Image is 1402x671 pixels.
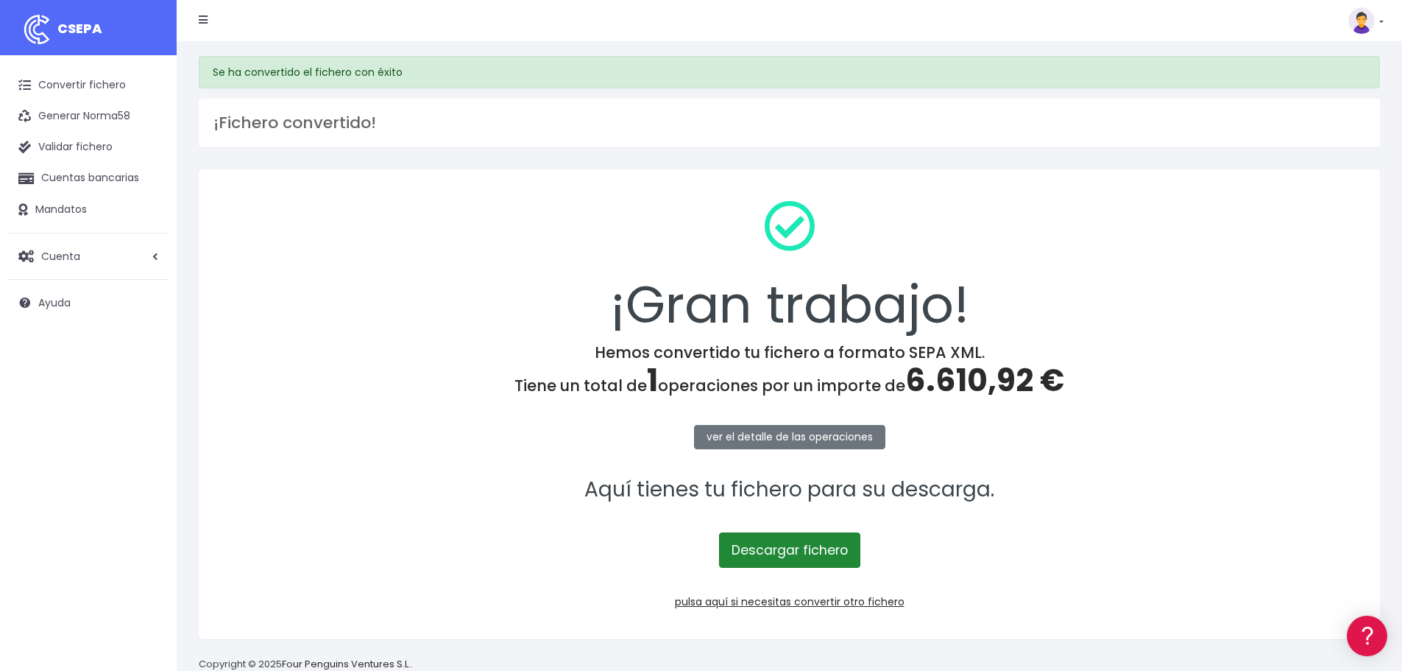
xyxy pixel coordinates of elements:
[719,533,860,568] a: Descargar fichero
[218,189,1361,343] div: ¡Gran trabajo!
[38,295,71,310] span: Ayuda
[282,657,411,671] a: Four Penguins Ventures S.L.
[41,248,80,263] span: Cuenta
[199,56,1380,88] div: Se ha convertido el fichero con éxito
[18,11,55,48] img: logo
[15,232,280,255] a: Videotutoriales
[15,102,280,116] div: Información general
[15,163,280,177] div: Convertir ficheros
[647,359,658,402] span: 1
[15,376,280,399] a: API
[7,132,169,163] a: Validar fichero
[675,594,904,609] a: pulsa aquí si necesitas convertir otro fichero
[7,287,169,318] a: Ayuda
[15,394,280,420] button: Contáctanos
[15,292,280,306] div: Facturación
[7,70,169,101] a: Convertir fichero
[57,19,102,38] span: CSEPA
[213,113,1365,133] h3: ¡Fichero convertido!
[202,424,283,438] a: POWERED BY ENCHANT
[15,316,280,339] a: General
[15,255,280,278] a: Perfiles de empresas
[15,209,280,232] a: Problemas habituales
[7,241,169,272] a: Cuenta
[7,194,169,225] a: Mandatos
[218,343,1361,399] h4: Hemos convertido tu fichero a formato SEPA XML. Tiene un total de operaciones por un importe de
[7,163,169,194] a: Cuentas bancarias
[905,359,1064,402] span: 6.610,92 €
[7,101,169,132] a: Generar Norma58
[694,425,885,449] a: ver el detalle de las operaciones
[15,125,280,148] a: Información general
[1348,7,1375,34] img: profile
[15,186,280,209] a: Formatos
[15,354,280,368] div: Programadores
[218,474,1361,507] p: Aquí tienes tu fichero para su descarga.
